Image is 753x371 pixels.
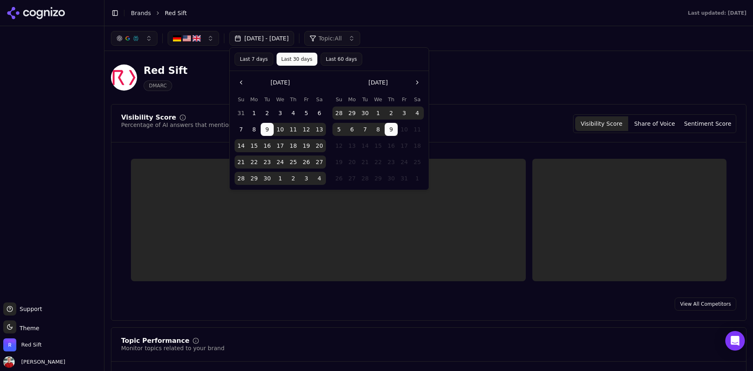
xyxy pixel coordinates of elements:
[229,31,294,46] button: [DATE] - [DATE]
[274,107,287,120] button: Wednesday, September 3rd, 2025
[398,96,411,103] th: Friday
[165,9,187,17] span: Red Sift
[261,107,274,120] button: Tuesday, September 2nd, 2025
[345,107,359,120] button: Monday, September 29th, 2025, selected
[121,114,176,121] div: Visibility Score
[235,96,248,103] th: Sunday
[332,107,345,120] button: Sunday, September 28th, 2025, selected
[193,34,201,42] img: United Kingdom
[261,139,274,152] button: Tuesday, September 16th, 2025, selected
[3,356,65,368] button: Open user button
[235,107,248,120] button: Sunday, August 31st, 2025
[411,107,424,120] button: Saturday, October 4th, 2025, selected
[3,356,15,368] img: Jack Lilley
[274,139,287,152] button: Wednesday, September 17th, 2025, selected
[385,107,398,120] button: Thursday, October 2nd, 2025, selected
[261,156,274,169] button: Tuesday, September 23rd, 2025, selected
[248,96,261,103] th: Monday
[313,139,326,152] button: Saturday, September 20th, 2025, selected
[385,123,398,136] button: Today, Thursday, October 9th, 2025, selected
[345,96,359,103] th: Monday
[359,96,372,103] th: Tuesday
[332,96,424,185] table: October 2025
[131,10,151,16] a: Brands
[235,123,248,136] button: Sunday, September 7th, 2025
[274,172,287,185] button: Wednesday, October 1st, 2025, selected
[332,96,345,103] th: Sunday
[372,107,385,120] button: Wednesday, October 1st, 2025, selected
[287,156,300,169] button: Thursday, September 25th, 2025, selected
[248,172,261,185] button: Monday, September 29th, 2025, selected
[248,156,261,169] button: Monday, September 22nd, 2025, selected
[411,96,424,103] th: Saturday
[235,96,326,185] table: September 2025
[18,358,65,366] span: [PERSON_NAME]
[319,34,342,42] span: Topic: All
[248,123,261,136] button: Monday, September 8th, 2025
[261,123,274,136] button: Tuesday, September 9th, 2025, selected
[372,123,385,136] button: Wednesday, October 8th, 2025, selected
[3,338,42,351] button: Open organization switcher
[725,331,745,351] div: Open Intercom Messenger
[121,338,189,344] div: Topic Performance
[3,338,16,351] img: Red Sift
[681,116,734,131] button: Sentiment Score
[21,341,42,349] span: Red Sift
[300,172,313,185] button: Friday, October 3rd, 2025, selected
[688,10,746,16] div: Last updated: [DATE]
[287,107,300,120] button: Thursday, September 4th, 2025
[235,172,248,185] button: Sunday, September 28th, 2025, selected
[144,64,188,77] div: Red Sift
[411,76,424,89] button: Go to the Next Month
[287,172,300,185] button: Thursday, October 2nd, 2025, selected
[121,344,224,352] div: Monitor topics related to your brand
[300,139,313,152] button: Friday, September 19th, 2025, selected
[173,34,181,42] img: Germany
[183,34,191,42] img: United States
[345,123,359,136] button: Monday, October 6th, 2025, selected
[300,107,313,120] button: Friday, September 5th, 2025
[261,172,274,185] button: Tuesday, September 30th, 2025, selected
[359,107,372,120] button: Tuesday, September 30th, 2025, selected
[248,107,261,120] button: Monday, September 1st, 2025
[287,123,300,136] button: Thursday, September 11th, 2025, selected
[287,139,300,152] button: Thursday, September 18th, 2025, selected
[235,53,273,66] button: Last 7 days
[235,76,248,89] button: Go to the Previous Month
[16,325,39,331] span: Theme
[313,96,326,103] th: Saturday
[131,9,671,17] nav: breadcrumb
[385,96,398,103] th: Thursday
[248,139,261,152] button: Monday, September 15th, 2025, selected
[321,53,362,66] button: Last 60 days
[675,298,736,311] a: View All Competitors
[332,123,345,136] button: Sunday, October 5th, 2025, selected
[575,116,628,131] button: Visibility Score
[235,156,248,169] button: Sunday, September 21st, 2025, selected
[277,53,317,66] button: Last 30 days
[313,172,326,185] button: Saturday, October 4th, 2025, selected
[144,80,172,91] span: DMARC
[313,123,326,136] button: Saturday, September 13th, 2025, selected
[287,96,300,103] th: Thursday
[16,305,42,313] span: Support
[300,156,313,169] button: Friday, September 26th, 2025, selected
[300,123,313,136] button: Friday, September 12th, 2025, selected
[628,116,681,131] button: Share of Voice
[235,139,248,152] button: Sunday, September 14th, 2025, selected
[261,96,274,103] th: Tuesday
[313,156,326,169] button: Saturday, September 27th, 2025, selected
[274,123,287,136] button: Wednesday, September 10th, 2025, selected
[111,64,137,91] img: Red Sift
[359,123,372,136] button: Tuesday, October 7th, 2025, selected
[121,121,266,129] div: Percentage of AI answers that mention your brand
[372,96,385,103] th: Wednesday
[274,96,287,103] th: Wednesday
[313,107,326,120] button: Saturday, September 6th, 2025
[274,156,287,169] button: Wednesday, September 24th, 2025, selected
[398,107,411,120] button: Friday, October 3rd, 2025, selected
[300,96,313,103] th: Friday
